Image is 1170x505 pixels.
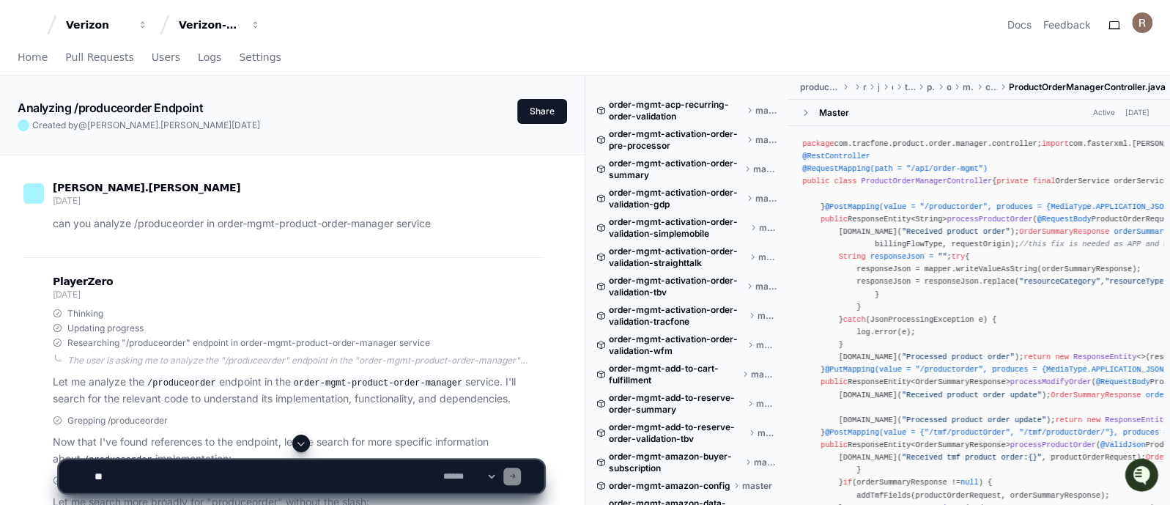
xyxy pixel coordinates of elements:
[1007,18,1032,32] a: Docs
[1132,12,1152,33] img: ACg8ocKjdqdyTM4wnkt5Z3Tp-p9O1gktA6d94rSi0zLiV52yXj7tGQ=s96-c
[53,289,80,300] span: [DATE]
[50,124,212,136] div: We're offline, but we'll be back soon!
[67,308,103,320] span: Thinking
[996,177,1028,185] span: private
[821,215,848,224] span: public
[198,53,221,62] span: Logs
[821,377,848,386] span: public
[15,15,44,44] img: PlayerZero
[1073,353,1136,361] span: ResponseEntity
[609,246,747,269] span: order-mgmt-activation-order-validation-straighttalk
[870,252,925,261] span: responseJson
[239,53,281,62] span: Settings
[609,421,746,445] span: order-mgmt-add-to-reserve-order-validation-tbv
[53,182,240,193] span: [PERSON_NAME].[PERSON_NAME]
[756,398,777,410] span: master
[60,12,154,38] button: Verizon
[938,252,947,261] span: ""
[198,41,221,75] a: Logs
[144,377,219,390] code: /produceorder
[609,363,740,386] span: order-mgmt-add-to-cart-fulfillment
[1055,353,1068,361] span: new
[152,41,180,75] a: Users
[53,195,80,206] span: [DATE]
[179,18,242,32] div: Verizon-Clarify-Order-Management
[802,139,834,148] span: package
[1010,377,1092,386] span: processModifyOrder
[947,215,1032,224] span: processProductOrder
[609,304,746,328] span: order-mgmt-activation-order-validation-tracfone
[755,105,777,117] span: master
[758,310,777,322] span: master
[834,177,856,185] span: class
[1105,416,1168,424] span: ResponseEntity
[1125,107,1149,118] div: [DATE]
[1043,18,1091,32] button: Feedback
[291,377,465,390] code: order-mgmt-product-order-manager
[1055,416,1082,424] span: return
[146,154,177,165] span: Pylon
[53,434,544,468] p: Now that I've found references to the endpoint, let me search for more specific information about...
[609,275,744,298] span: order-mgmt-activation-order-validation-tbv
[1042,139,1069,148] span: import
[755,281,777,292] span: master
[609,187,744,210] span: order-mgmt-activation-order-validation-gdp
[843,315,866,324] span: catch
[1019,227,1109,236] span: OrderSummaryResponse
[18,41,48,75] a: Home
[1086,416,1100,424] span: new
[947,81,950,93] span: order
[173,12,267,38] button: Verizon-Clarify-Order-Management
[802,164,988,173] span: @RequestMapping(path = "/api/order-mgmt")
[1037,215,1092,224] span: @RequestBody
[239,41,281,75] a: Settings
[755,134,777,146] span: master
[802,152,870,161] span: @RestController
[67,322,144,334] span: Updating progress
[902,391,1042,399] span: "Received product order update"
[609,99,744,122] span: order-mgmt-acp-recurring-order-validation
[50,109,240,124] div: Start new chat
[1123,457,1163,496] iframe: Open customer support
[1019,277,1100,286] span: "resourceCategory"
[802,177,829,185] span: public
[66,18,129,32] div: Verizon
[952,252,965,261] span: try
[67,355,544,366] div: The user is asking me to analyze the "/produceorder" endpoint in the "order-mgmt-product-order-ma...
[32,119,260,131] span: Created by
[15,59,267,82] div: Welcome
[609,128,744,152] span: order-mgmt-activation-order-pre-processor
[799,81,840,93] span: product-order-manager
[609,158,742,181] span: order-mgmt-activation-order-summary
[1023,353,1051,361] span: return
[891,81,893,93] span: com
[755,339,777,351] span: master
[861,177,992,185] span: ProductOrderManagerController
[905,81,915,93] span: tracfone
[609,333,744,357] span: order-mgmt-activation-order-validation-wfm
[103,153,177,165] a: Powered byPylon
[818,107,848,119] div: Master
[878,81,879,93] span: java
[985,81,997,93] span: controller
[1105,277,1168,286] span: "resourceType"
[751,369,777,380] span: master
[517,99,567,124] button: Share
[902,416,1046,424] span: "Processed product order update"
[65,41,133,75] a: Pull Requests
[1033,177,1056,185] span: final
[152,53,180,62] span: Users
[902,227,1010,236] span: "Received product order"
[753,163,777,175] span: master
[927,81,935,93] span: product
[758,427,777,439] span: master
[902,353,1015,361] span: "Processed product order"
[1051,391,1141,399] span: OrderSummaryResponse
[759,222,777,234] span: master
[15,109,41,136] img: 1756235613930-3d25f9e4-fa56-45dd-b3ad-e072dfbd1548
[65,53,133,62] span: Pull Requests
[67,415,168,427] span: Grepping /produceorder
[87,119,232,130] span: [PERSON_NAME].[PERSON_NAME]
[963,81,974,93] span: manager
